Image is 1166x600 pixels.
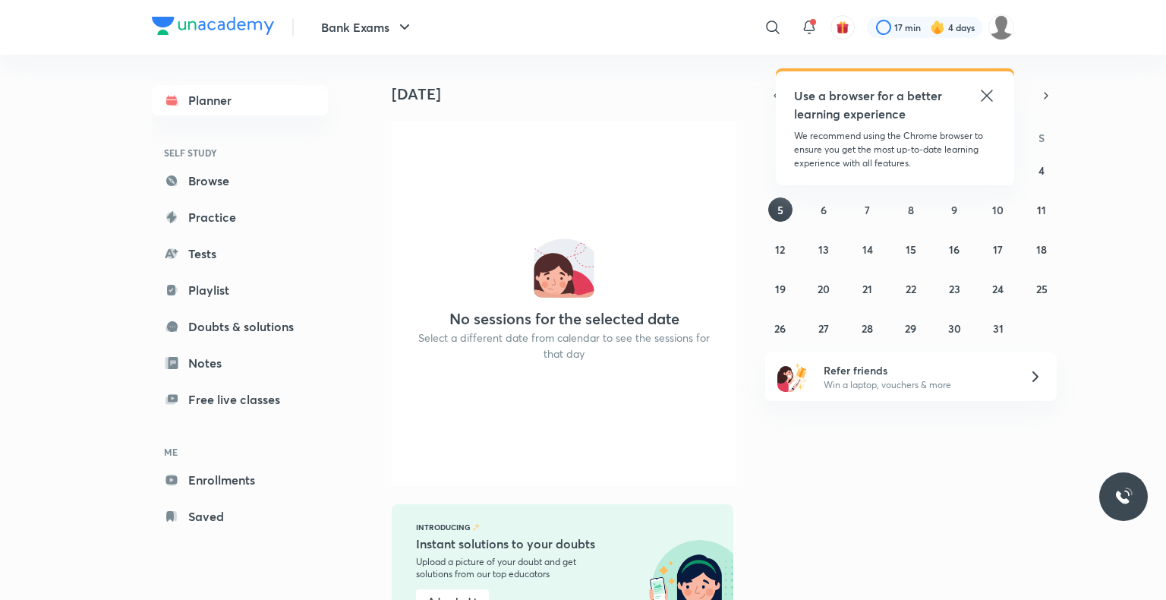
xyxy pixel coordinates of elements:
[1029,276,1054,301] button: October 25, 2025
[1114,488,1133,506] img: ttu
[152,501,328,532] a: Saved
[899,197,923,222] button: October 8, 2025
[768,237,793,261] button: October 12, 2025
[836,21,849,34] img: avatar
[152,275,328,305] a: Playlist
[942,276,966,301] button: October 23, 2025
[830,15,855,39] button: avatar
[416,535,616,553] h5: Instant solutions to your doubts
[152,17,274,35] img: Company Logo
[1038,163,1045,178] abbr: October 4, 2025
[856,237,880,261] button: October 14, 2025
[908,203,914,217] abbr: October 8, 2025
[811,316,836,340] button: October 27, 2025
[949,242,960,257] abbr: October 16, 2025
[811,237,836,261] button: October 13, 2025
[942,316,966,340] button: October 30, 2025
[152,384,328,415] a: Free live classes
[862,321,873,336] abbr: October 28, 2025
[899,316,923,340] button: October 29, 2025
[905,321,916,336] abbr: October 29, 2025
[1036,282,1048,296] abbr: October 25, 2025
[862,282,872,296] abbr: October 21, 2025
[152,166,328,196] a: Browse
[949,282,960,296] abbr: October 23, 2025
[794,87,945,123] h5: Use a browser for a better learning experience
[777,362,808,392] img: referral
[777,203,783,217] abbr: October 5, 2025
[312,12,423,43] button: Bank Exams
[821,203,827,217] abbr: October 6, 2025
[986,276,1010,301] button: October 24, 2025
[152,140,328,166] h6: SELF STUDY
[152,238,328,269] a: Tests
[1029,197,1054,222] button: October 11, 2025
[152,311,328,342] a: Doubts & solutions
[906,242,916,257] abbr: October 15, 2025
[1037,203,1046,217] abbr: October 11, 2025
[416,523,471,532] p: Introducing
[152,465,328,495] a: Enrollments
[899,237,923,261] button: October 15, 2025
[862,242,873,257] abbr: October 14, 2025
[824,362,1010,378] h6: Refer friends
[993,242,1003,257] abbr: October 17, 2025
[1029,158,1054,182] button: October 4, 2025
[818,242,829,257] abbr: October 13, 2025
[416,556,612,580] p: Upload a picture of your doubt and get solutions from our top educators
[152,202,328,232] a: Practice
[856,276,880,301] button: October 21, 2025
[856,197,880,222] button: October 7, 2025
[986,237,1010,261] button: October 17, 2025
[392,85,748,103] h4: [DATE]
[993,321,1004,336] abbr: October 31, 2025
[824,378,1010,392] p: Win a laptop, vouchers & more
[899,276,923,301] button: October 22, 2025
[768,197,793,222] button: October 5, 2025
[951,203,957,217] abbr: October 9, 2025
[534,237,594,298] img: No events
[906,282,916,296] abbr: October 22, 2025
[775,282,786,296] abbr: October 19, 2025
[768,316,793,340] button: October 26, 2025
[152,17,274,39] a: Company Logo
[818,282,830,296] abbr: October 20, 2025
[775,242,785,257] abbr: October 12, 2025
[942,197,966,222] button: October 9, 2025
[1029,237,1054,261] button: October 18, 2025
[472,523,481,532] img: feature
[930,20,945,35] img: streak
[988,14,1014,40] img: Asish Rudra
[986,197,1010,222] button: October 10, 2025
[986,316,1010,340] button: October 31, 2025
[865,203,870,217] abbr: October 7, 2025
[811,276,836,301] button: October 20, 2025
[152,85,328,115] a: Planner
[992,282,1004,296] abbr: October 24, 2025
[774,321,786,336] abbr: October 26, 2025
[410,330,718,362] p: Select a different date from calendar to see the sessions for that day
[768,276,793,301] button: October 19, 2025
[1038,131,1045,145] abbr: Saturday
[1036,242,1047,257] abbr: October 18, 2025
[818,321,829,336] abbr: October 27, 2025
[152,348,328,378] a: Notes
[856,316,880,340] button: October 28, 2025
[942,237,966,261] button: October 16, 2025
[992,203,1004,217] abbr: October 10, 2025
[948,321,961,336] abbr: October 30, 2025
[794,129,996,170] p: We recommend using the Chrome browser to ensure you get the most up-to-date learning experience w...
[449,310,679,328] h4: No sessions for the selected date
[811,197,836,222] button: October 6, 2025
[152,439,328,465] h6: ME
